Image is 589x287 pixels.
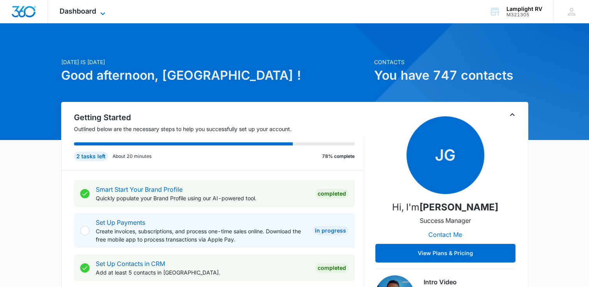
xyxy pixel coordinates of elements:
div: Completed [315,263,348,273]
strong: [PERSON_NAME] [419,201,498,213]
button: Contact Me [420,225,470,244]
button: View Plans & Pricing [375,244,515,262]
span: JG [406,116,484,194]
div: account name [506,6,542,12]
h1: You have 747 contacts [374,66,528,85]
p: Hi, I'm [392,200,498,214]
a: Set Up Contacts in CRM [96,260,165,268]
p: Create invoices, subscriptions, and process one-time sales online. Download the free mobile app t... [96,227,306,243]
p: Contacts [374,58,528,66]
p: Add at least 5 contacts in [GEOGRAPHIC_DATA]. [96,268,309,276]
div: Completed [315,189,348,198]
div: 2 tasks left [74,152,108,161]
p: Outlined below are the necessary steps to help you successfully set up your account. [74,125,364,133]
a: Set Up Payments [96,219,145,226]
div: account id [506,12,542,17]
p: Quickly populate your Brand Profile using our AI-powered tool. [96,194,309,202]
a: Smart Start Your Brand Profile [96,185,183,193]
button: Toggle Collapse [508,110,517,119]
h3: Intro Video [424,277,515,287]
span: Dashboard [60,7,96,15]
p: 78% complete [322,153,355,160]
div: In Progress [313,226,348,235]
p: Success Manager [420,216,471,225]
h2: Getting Started [74,112,364,123]
p: [DATE] is [DATE] [61,58,369,66]
h1: Good afternoon, [GEOGRAPHIC_DATA] ! [61,66,369,85]
p: About 20 minutes [113,153,151,160]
